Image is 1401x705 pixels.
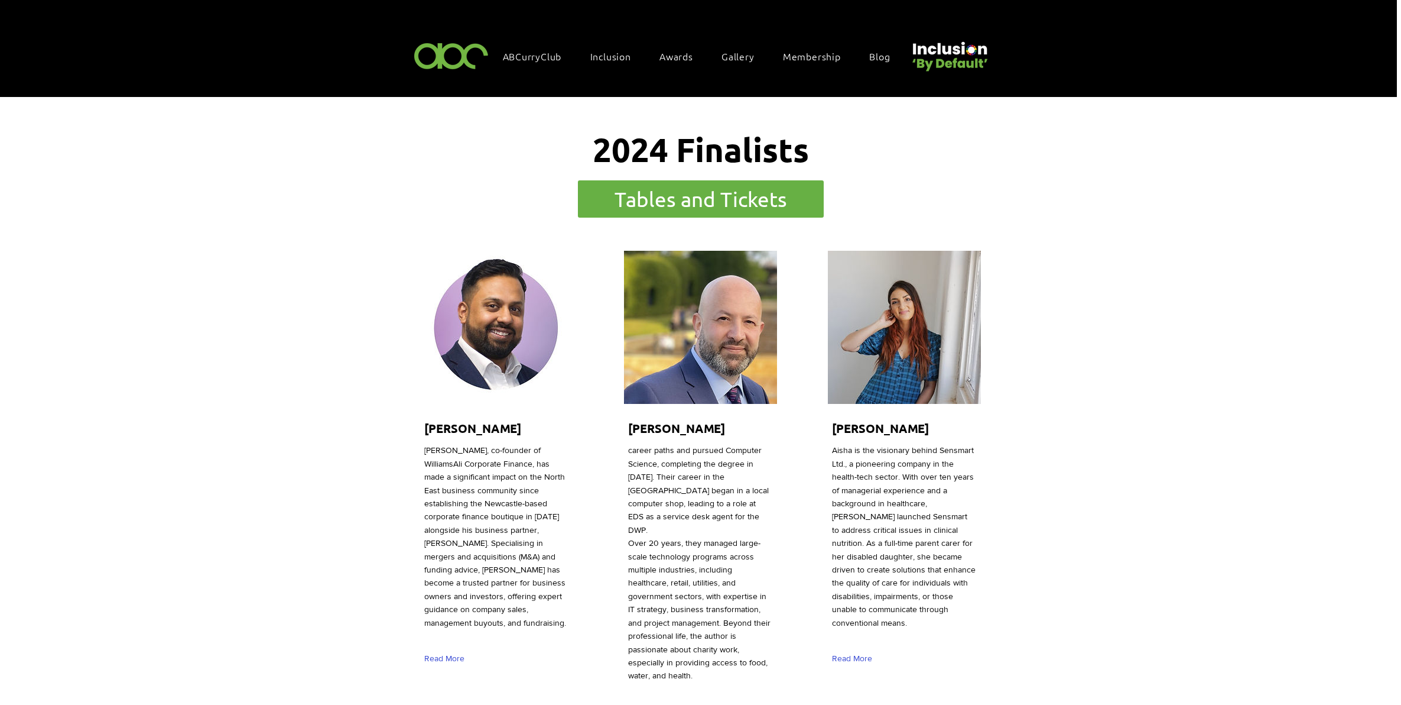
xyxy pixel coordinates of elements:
[783,50,841,63] span: Membership
[628,421,725,436] span: [PERSON_NAME]
[615,185,787,214] span: Tables and Tickets
[497,44,580,69] a: ABCurryClub
[424,421,521,436] span: [PERSON_NAME]
[828,251,981,404] img: Wenyan sharpe.jpeg
[424,653,464,665] span: Read More
[628,445,771,680] span: career paths and pursued Computer Science, completing the degree in [DATE]. Their career in the [...
[424,445,566,627] span: [PERSON_NAME], co-founder of WilliamsAli Corporate Finance, has made a significant impact on the ...
[424,648,470,669] a: Read More
[908,32,990,73] img: Untitled design (22).png
[716,44,772,69] a: Gallery
[721,50,755,63] span: Gallery
[863,44,908,69] a: Blog
[420,251,573,404] img: Wenyan sharpe.jpeg
[832,421,929,436] span: [PERSON_NAME]
[503,50,562,63] span: ABCurryClub
[832,653,872,665] span: Read More
[777,44,859,69] a: Membership
[576,179,825,219] a: Tables and Tickets
[590,50,631,63] span: Inclusion
[832,648,877,669] a: Read More
[411,38,492,73] img: ABC-Logo-Blank-Background-01-01-2.png
[584,44,649,69] div: Inclusion
[654,44,711,69] div: Awards
[593,128,809,170] span: 2024 Finalists
[659,50,693,63] span: Awards
[497,44,908,69] nav: Site
[832,445,976,627] span: Aisha is the visionary behind Sensmart Ltd., a pioneering company in the health-tech sector. With...
[624,251,777,404] img: Wenyan sharpe.jpeg
[869,50,890,63] span: Blog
